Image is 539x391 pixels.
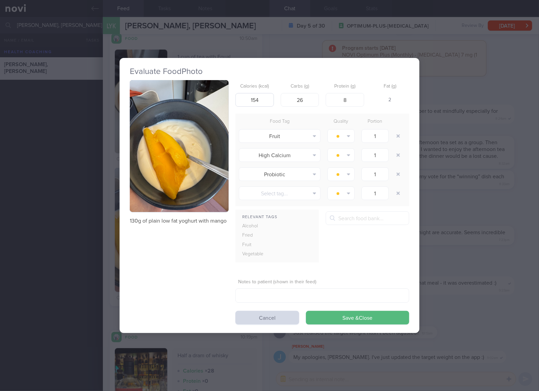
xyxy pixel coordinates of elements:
div: Fried [235,231,279,240]
input: 1.0 [361,167,389,181]
button: Probiotic [239,167,321,181]
div: 2 [371,93,410,107]
div: Alcohol [235,222,279,231]
div: Vegetable [235,250,279,259]
input: 1.0 [361,129,389,143]
div: Quality [324,117,358,126]
label: Calories (kcal) [238,84,271,90]
input: 9 [326,93,364,107]
label: Notes to patient (shown in their feed) [238,279,406,285]
div: Relevant Tags [235,213,319,222]
button: Fruit [239,129,321,143]
label: Fat (g) [374,84,407,90]
div: Food Tag [235,117,324,126]
img: 130g of plain low fat yoghurt with mango [130,80,229,212]
h2: Evaluate Food Photo [130,66,409,77]
div: Fruit [235,240,279,250]
button: Select tag... [239,186,321,200]
input: 1.0 [361,186,389,200]
p: 130g of plain low fat yoghurt with mango [130,217,229,224]
button: Cancel [235,311,299,325]
input: 250 [235,93,274,107]
input: 1.0 [361,148,389,162]
input: Search food bank... [326,211,409,225]
label: Carbs (g) [283,84,317,90]
button: High Calcium [239,148,321,162]
button: Save &Close [306,311,409,325]
label: Protein (g) [328,84,361,90]
div: Portion [358,117,392,126]
input: 33 [281,93,319,107]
